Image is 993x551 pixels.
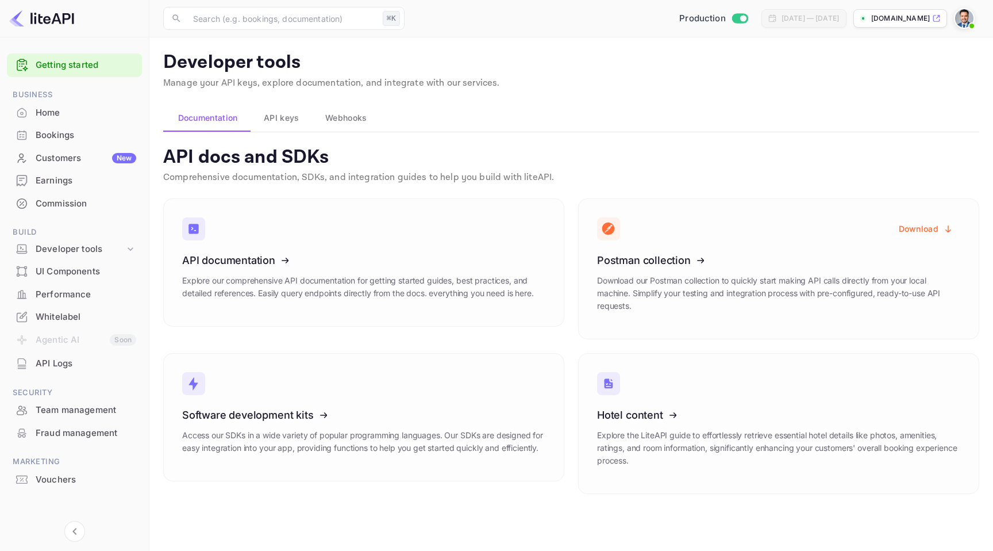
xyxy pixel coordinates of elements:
div: CustomersNew [7,147,142,170]
a: API documentationExplore our comprehensive API documentation for getting started guides, best pra... [163,198,564,327]
div: Commission [36,197,136,211]
a: Team management [7,399,142,420]
div: Whitelabel [7,306,142,328]
h3: Hotel content [597,409,960,421]
div: UI Components [36,265,136,278]
span: Webhooks [325,111,367,125]
a: Bookings [7,124,142,146]
a: API Logs [7,353,142,374]
h3: Postman collection [597,254,960,266]
h3: Software development kits [182,409,545,421]
p: Comprehensive documentation, SDKs, and integration guides to help you build with liteAPI. [163,171,979,185]
img: Santiago Moran Labat [955,9,973,28]
span: Marketing [7,456,142,468]
img: LiteAPI logo [9,9,74,28]
p: Explore our comprehensive API documentation for getting started guides, best practices, and detai... [182,274,545,300]
input: Search (e.g. bookings, documentation) [186,7,378,30]
div: Vouchers [36,473,136,487]
div: Team management [7,399,142,422]
div: Developer tools [36,243,125,256]
div: Performance [36,288,136,301]
div: Performance [7,284,142,306]
h3: API documentation [182,254,545,266]
div: Earnings [7,170,142,192]
div: UI Components [7,261,142,283]
p: [DOMAIN_NAME] [871,13,930,24]
a: Getting started [36,59,136,72]
div: Customers [36,152,136,165]
p: Download our Postman collection to quickly start making API calls directly from your local machin... [597,274,960,312]
a: Commission [7,193,142,214]
a: Whitelabel [7,306,142,327]
a: Performance [7,284,142,305]
a: Fraud management [7,422,142,443]
a: Software development kitsAccess our SDKs in a wide variety of popular programming languages. Our ... [163,353,564,481]
div: Fraud management [7,422,142,445]
p: Explore the LiteAPI guide to effortlessly retrieve essential hotel details like photos, amenities... [597,429,960,467]
span: Documentation [178,111,238,125]
span: Security [7,387,142,399]
span: Production [679,12,726,25]
a: Vouchers [7,469,142,490]
div: Commission [7,193,142,215]
a: CustomersNew [7,147,142,169]
p: Developer tools [163,51,979,74]
div: Vouchers [7,469,142,491]
div: Bookings [36,129,136,142]
p: Manage your API keys, explore documentation, and integrate with our services. [163,76,979,90]
div: Whitelabel [36,311,136,324]
span: Business [7,89,142,101]
a: Hotel contentExplore the LiteAPI guide to effortlessly retrieve essential hotel details like phot... [578,353,979,494]
button: Collapse navigation [64,521,85,542]
a: Home [7,102,142,123]
div: Earnings [36,174,136,188]
div: Home [7,102,142,124]
button: Download [892,218,960,240]
div: [DATE] — [DATE] [782,13,839,24]
div: API Logs [36,357,136,370]
span: API keys [264,111,299,125]
div: account-settings tabs [163,104,979,132]
div: Switch to Sandbox mode [675,12,752,25]
div: Team management [36,404,136,417]
a: UI Components [7,261,142,282]
div: API Logs [7,353,142,375]
span: Build [7,226,142,239]
div: Getting started [7,53,142,77]
p: Access our SDKs in a wide variety of popular programming languages. Our SDKs are designed for eas... [182,429,545,454]
div: Fraud management [36,427,136,440]
p: API docs and SDKs [163,146,979,169]
a: Earnings [7,170,142,191]
div: Home [36,106,136,120]
div: Developer tools [7,239,142,259]
div: Bookings [7,124,142,147]
div: New [112,153,136,163]
div: ⌘K [383,11,400,26]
